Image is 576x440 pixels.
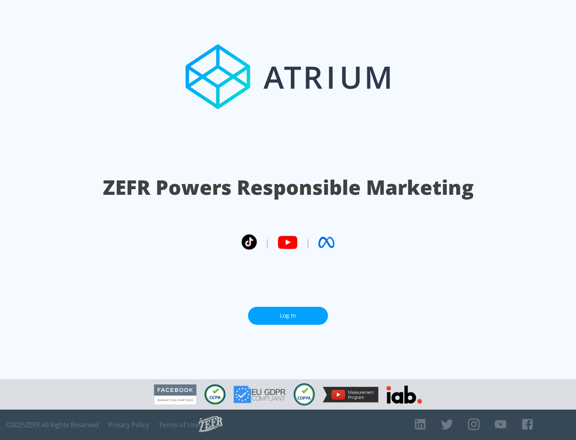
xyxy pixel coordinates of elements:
img: COPPA Compliant [294,383,315,406]
h1: ZEFR Powers Responsible Marketing [103,174,474,201]
img: GDPR Compliant [234,386,286,403]
span: | [306,236,310,248]
a: Log In [248,307,328,325]
img: YouTube Measurement Program [323,387,378,402]
img: CCPA Compliant [204,384,226,404]
a: Terms of Use [159,421,199,429]
img: Facebook Marketing Partner [154,384,196,405]
img: IAB [386,386,422,404]
span: © 2025 ZEFR All Rights Reserved [6,421,99,429]
a: Privacy Policy [108,421,149,429]
span: | [265,236,270,248]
